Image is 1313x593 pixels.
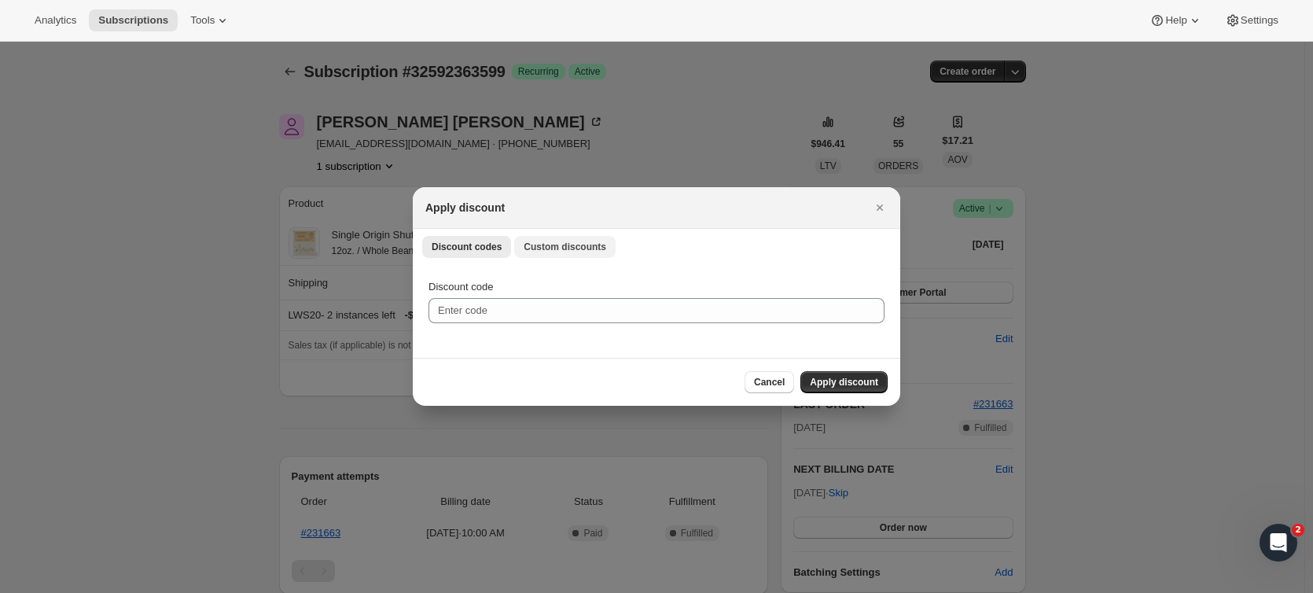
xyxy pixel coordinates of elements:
[754,376,785,389] span: Cancel
[425,200,505,215] h2: Apply discount
[413,263,900,358] div: Discount codes
[1241,14,1278,27] span: Settings
[428,281,493,293] span: Discount code
[810,376,878,389] span: Apply discount
[869,197,891,219] button: Close
[98,14,168,27] span: Subscriptions
[35,14,76,27] span: Analytics
[514,236,616,258] button: Custom discounts
[89,9,178,31] button: Subscriptions
[1260,524,1297,562] iframe: Intercom live chat
[190,14,215,27] span: Tools
[1165,14,1186,27] span: Help
[428,298,885,323] input: Enter code
[524,241,606,253] span: Custom discounts
[432,241,502,253] span: Discount codes
[25,9,86,31] button: Analytics
[745,371,794,393] button: Cancel
[1140,9,1212,31] button: Help
[1216,9,1288,31] button: Settings
[422,236,511,258] button: Discount codes
[1292,524,1304,536] span: 2
[800,371,888,393] button: Apply discount
[181,9,240,31] button: Tools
